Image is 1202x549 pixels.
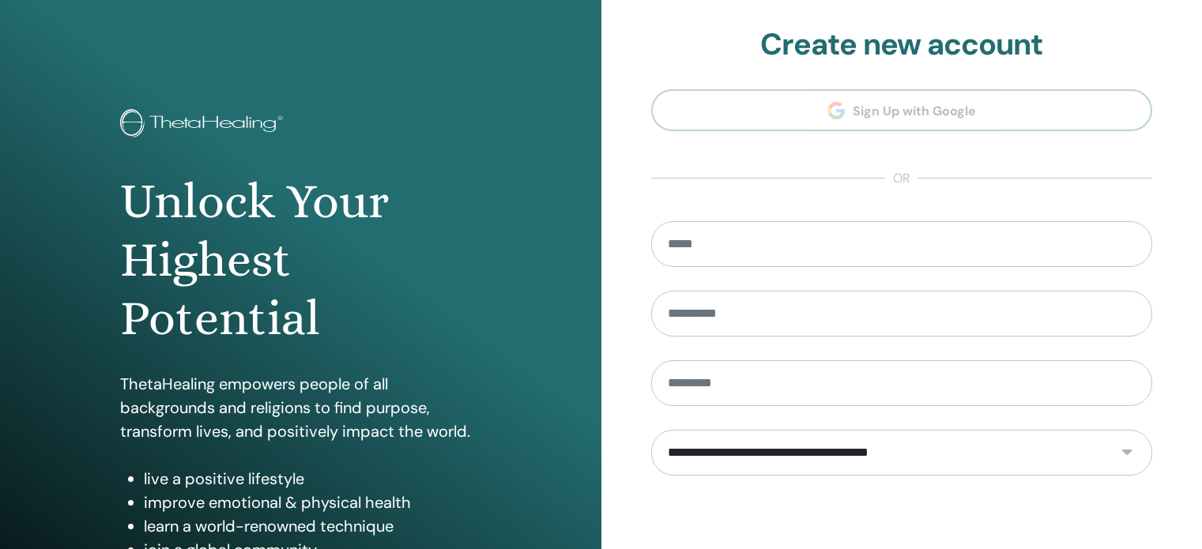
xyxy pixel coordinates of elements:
[120,372,481,443] p: ThetaHealing empowers people of all backgrounds and religions to find purpose, transform lives, a...
[144,491,481,514] li: improve emotional & physical health
[120,172,481,348] h1: Unlock Your Highest Potential
[651,27,1153,63] h2: Create new account
[144,514,481,538] li: learn a world-renowned technique
[885,169,918,188] span: or
[144,467,481,491] li: live a positive lifestyle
